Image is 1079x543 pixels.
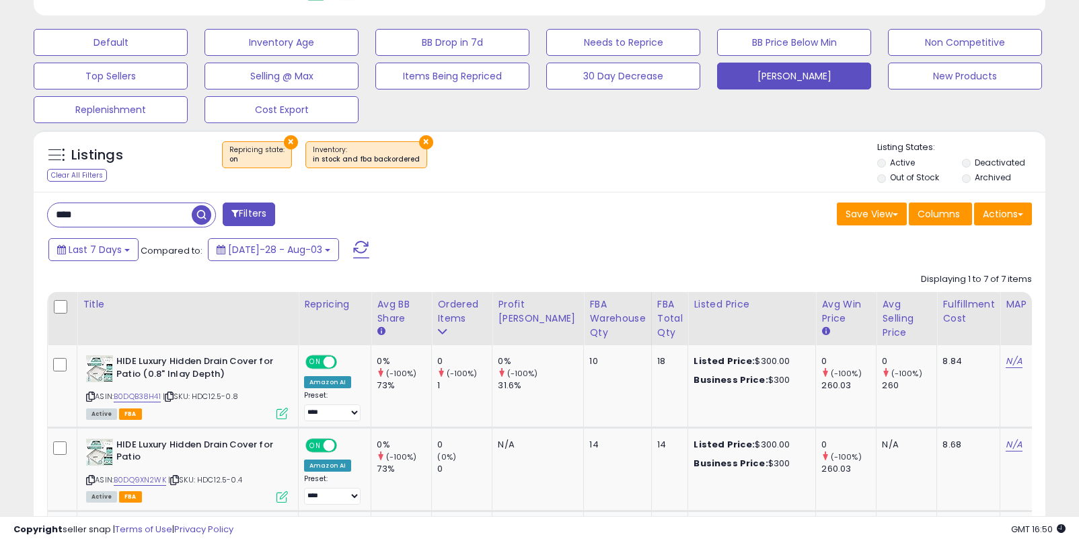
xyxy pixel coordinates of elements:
[437,439,492,451] div: 0
[657,297,683,340] div: FBA Total Qty
[48,238,139,261] button: Last 7 Days
[909,203,972,225] button: Columns
[375,63,529,89] button: Items Being Repriced
[34,63,188,89] button: Top Sellers
[313,155,420,164] div: in stock and fba backordered
[546,63,700,89] button: 30 Day Decrease
[204,96,359,123] button: Cost Export
[694,458,805,470] div: $300
[975,157,1025,168] label: Deactivated
[377,379,431,392] div: 73%
[821,463,876,475] div: 260.03
[307,439,324,451] span: ON
[83,297,293,312] div: Title
[942,439,990,451] div: 8.68
[821,439,876,451] div: 0
[34,96,188,123] button: Replenishment
[307,357,324,368] span: ON
[890,157,915,168] label: Active
[223,203,275,226] button: Filters
[419,135,433,149] button: ×
[717,29,871,56] button: BB Price Below Min
[86,355,113,382] img: 51kFzTjcpxL._SL40_.jpg
[13,523,63,536] strong: Copyright
[229,155,285,164] div: on
[694,439,805,451] div: $300.00
[694,373,768,386] b: Business Price:
[694,374,805,386] div: $300
[174,523,233,536] a: Privacy Policy
[228,243,322,256] span: [DATE]-28 - Aug-03
[386,451,417,462] small: (-100%)
[694,355,755,367] b: Listed Price:
[47,169,107,182] div: Clear All Filters
[831,451,862,462] small: (-100%)
[942,297,994,326] div: Fulfillment Cost
[313,145,420,165] span: Inventory :
[114,474,166,486] a: B0DQ9XN2WK
[163,391,238,402] span: | SKU: HDC12.5-0.8
[975,172,1011,183] label: Archived
[119,408,142,420] span: FBA
[116,355,280,384] b: HIDE Luxury Hidden Drain Cover for Patio (0.8" Inlay Depth)
[942,355,990,367] div: 8.84
[115,523,172,536] a: Terms of Use
[304,297,365,312] div: Repricing
[589,355,640,367] div: 10
[377,439,431,451] div: 0%
[437,297,486,326] div: Ordered Items
[717,63,871,89] button: [PERSON_NAME]
[437,451,456,462] small: (0%)
[831,368,862,379] small: (-100%)
[304,376,351,388] div: Amazon AI
[204,63,359,89] button: Selling @ Max
[888,63,1042,89] button: New Products
[974,203,1032,225] button: Actions
[437,463,492,475] div: 0
[1006,297,1040,312] div: MAP
[69,243,122,256] span: Last 7 Days
[86,439,113,466] img: 51ZiPpkJCGL._SL40_.jpg
[882,379,936,392] div: 260
[34,29,188,56] button: Default
[891,368,922,379] small: (-100%)
[119,491,142,503] span: FBA
[141,244,202,257] span: Compared to:
[694,355,805,367] div: $300.00
[507,368,538,379] small: (-100%)
[375,29,529,56] button: BB Drop in 7d
[1006,355,1022,368] a: N/A
[882,297,931,340] div: Avg Selling Price
[546,29,700,56] button: Needs to Reprice
[377,297,426,326] div: Avg BB Share
[437,379,492,392] div: 1
[694,438,755,451] b: Listed Price:
[837,203,907,225] button: Save View
[377,355,431,367] div: 0%
[335,439,357,451] span: OFF
[694,297,810,312] div: Listed Price
[114,391,161,402] a: B0DQB38H41
[377,463,431,475] div: 73%
[498,439,573,451] div: N/A
[657,439,678,451] div: 14
[882,355,936,367] div: 0
[694,457,768,470] b: Business Price:
[437,355,492,367] div: 0
[821,297,870,326] div: Avg Win Price
[116,439,280,467] b: HIDE Luxury Hidden Drain Cover for Patio
[498,355,583,367] div: 0%
[821,379,876,392] div: 260.03
[86,491,117,503] span: All listings currently available for purchase on Amazon
[498,379,583,392] div: 31.6%
[589,297,645,340] div: FBA Warehouse Qty
[882,439,926,451] div: N/A
[86,439,288,501] div: ASIN:
[86,408,117,420] span: All listings currently available for purchase on Amazon
[229,145,285,165] span: Repricing state :
[1011,523,1066,536] span: 2025-08-11 16:50 GMT
[447,368,478,379] small: (-100%)
[821,355,876,367] div: 0
[921,273,1032,286] div: Displaying 1 to 7 of 7 items
[498,297,578,326] div: Profit [PERSON_NAME]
